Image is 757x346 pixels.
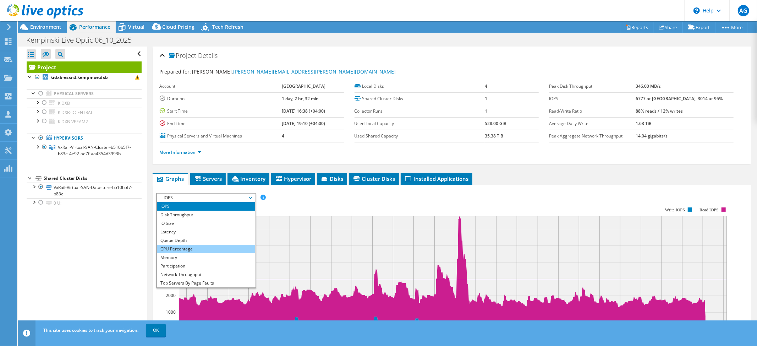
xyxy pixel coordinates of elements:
[160,149,201,155] a: More Information
[549,95,636,102] label: IOPS
[355,120,485,127] label: Used Local Capacity
[146,324,166,337] a: OK
[620,22,654,33] a: Reports
[160,120,282,127] label: End Time
[160,108,282,115] label: Start Time
[549,108,636,115] label: Read/Write Ratio
[27,117,142,126] a: KIDXB-VEEAM2
[355,83,485,90] label: Local Disks
[485,133,503,139] b: 35.38 TiB
[166,292,176,298] text: 2000
[157,253,255,262] li: Memory
[355,108,485,115] label: Collector Runs
[549,133,636,140] label: Peak Aggregate Network Throughput
[715,22,748,33] a: More
[485,96,487,102] b: 1
[157,262,255,270] li: Participation
[682,22,715,33] a: Export
[27,61,142,73] a: Project
[212,23,243,30] span: Tech Refresh
[157,279,255,287] li: Top Servers By Page Faults
[157,219,255,228] li: IO Size
[160,133,282,140] label: Physical Servers and Virtual Machines
[58,109,93,115] span: KIDXB-DCENTRAL
[30,23,61,30] span: Environment
[693,7,700,14] svg: \n
[636,108,683,114] b: 88% reads / 12% writes
[665,207,685,212] text: Write IOPS
[160,95,282,102] label: Duration
[194,175,222,182] span: Servers
[352,175,395,182] span: Cluster Disks
[157,202,255,211] li: IOPS
[282,83,325,89] b: [GEOGRAPHIC_DATA]
[166,309,176,315] text: 1000
[738,5,749,16] span: AG
[654,22,683,33] a: Share
[231,175,266,182] span: Inventory
[58,100,70,106] span: KIDXB
[355,133,485,140] label: Used Shared Capacity
[157,236,255,245] li: Queue Depth
[485,108,487,114] b: 1
[282,96,319,102] b: 1 day, 2 hr, 32 min
[156,175,184,182] span: Graphs
[27,134,142,143] a: Hypervisors
[157,211,255,219] li: Disk Throughput
[636,83,661,89] b: 346.00 MB/s
[160,83,282,90] label: Account
[282,108,325,114] b: [DATE] 16:38 (+04:00)
[79,23,110,30] span: Performance
[234,68,396,75] a: [PERSON_NAME][EMAIL_ADDRESS][PERSON_NAME][DOMAIN_NAME]
[198,51,218,60] span: Details
[160,194,252,202] span: IOPS
[162,23,194,30] span: Cloud Pricing
[27,143,142,158] a: VxRail-Virtual-SAN-Cluster-b510b5f7-b83e-4e92-ae7f-aa4354d3993b
[44,174,142,183] div: Shared Cluster Disks
[160,68,191,75] label: Prepared for:
[700,207,719,212] text: Read IOPS
[27,183,142,198] a: VxRail-Virtual-SAN-Datastore-b510b5f7-b83e
[549,120,636,127] label: Average Daily Write
[27,89,142,98] a: Physical Servers
[27,108,142,117] a: KIDXB-DCENTRAL
[282,120,325,126] b: [DATE] 19:10 (+04:00)
[157,245,255,253] li: CPU Percentage
[275,175,312,182] span: Hypervisor
[549,83,636,90] label: Peak Disk Throughput
[636,120,652,126] b: 1.63 TiB
[192,68,396,75] span: [PERSON_NAME],
[23,36,143,44] h1: Kempinski Live Optic 06_10_2025
[27,98,142,108] a: KIDXB
[282,133,284,139] b: 4
[404,175,469,182] span: Installed Applications
[43,327,138,333] span: This site uses cookies to track your navigation.
[128,23,144,30] span: Virtual
[27,198,142,207] a: 0 U:
[320,175,344,182] span: Disks
[58,119,88,125] span: KIDXB-VEEAM2
[27,73,142,82] a: kidxb-esxn3.kempmoe.dxb
[169,52,197,59] span: Project
[485,120,506,126] b: 528.00 GiB
[58,144,131,157] span: VxRail-Virtual-SAN-Cluster-b510b5f7-b83e-4e92-ae7f-aa4354d3993b
[157,228,255,236] li: Latency
[636,133,668,139] b: 14.04 gigabits/s
[485,83,487,89] b: 4
[50,74,108,80] b: kidxb-esxn3.kempmoe.dxb
[355,95,485,102] label: Shared Cluster Disks
[636,96,723,102] b: 6777 at [GEOGRAPHIC_DATA], 3014 at 95%
[157,270,255,279] li: Network Throughput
